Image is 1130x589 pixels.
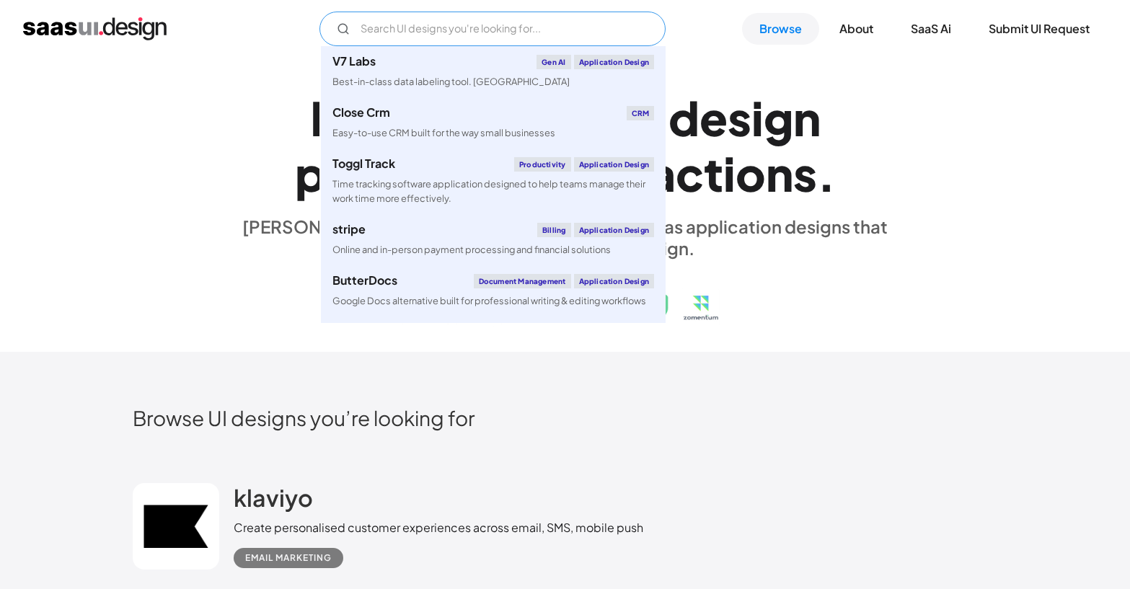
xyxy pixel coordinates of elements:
[234,519,643,536] div: Create personalised customer experiences across email, SMS, mobile push
[574,274,655,288] div: Application Design
[319,12,666,46] form: Email Form
[723,146,736,201] div: i
[321,316,666,381] a: klaviyoEmail MarketingApplication DesignCreate personalised customer experiences across email, SM...
[332,275,397,286] div: ButterDocs
[332,126,555,140] div: Easy-to-use CRM built for the way small businesses
[234,483,313,519] a: klaviyo
[332,158,395,169] div: Toggl Track
[627,106,655,120] div: CRM
[766,146,793,201] div: n
[971,13,1107,45] a: Submit UI Request
[537,55,570,69] div: Gen AI
[321,265,666,316] a: ButterDocsDocument ManagementApplication DesignGoogle Docs alternative built for professional wri...
[668,90,699,146] div: d
[133,405,998,430] h2: Browse UI designs you’re looking for
[332,177,654,205] div: Time tracking software application designed to help teams manage their work time more effectively.
[893,13,968,45] a: SaaS Ai
[574,55,655,69] div: Application Design
[332,223,366,235] div: stripe
[321,46,666,97] a: V7 LabsGen AIApplication DesignBest-in-class data labeling tool. [GEOGRAPHIC_DATA]
[310,90,337,146] div: E
[319,12,666,46] input: Search UI designs you're looking for...
[332,243,611,257] div: Online and in-person payment processing and financial solutions
[321,97,666,149] a: Close CrmCRMEasy-to-use CRM built for the way small businesses
[751,90,764,146] div: i
[321,149,666,213] a: Toggl TrackProductivityApplication DesignTime tracking software application designed to help team...
[234,90,897,201] h1: Explore SaaS UI design patterns & interactions.
[332,75,570,89] div: Best-in-class data labeling tool. [GEOGRAPHIC_DATA]
[245,549,332,567] div: Email Marketing
[676,146,704,201] div: c
[23,17,167,40] a: home
[332,294,646,308] div: Google Docs alternative built for professional writing & editing workflows
[574,157,655,172] div: Application Design
[736,146,766,201] div: o
[822,13,891,45] a: About
[704,146,723,201] div: t
[295,146,326,201] div: p
[332,107,390,118] div: Close Crm
[537,223,570,237] div: Billing
[793,146,817,201] div: s
[793,90,821,146] div: n
[514,157,570,172] div: Productivity
[728,90,751,146] div: s
[574,223,655,237] div: Application Design
[764,90,793,146] div: g
[817,146,836,201] div: .
[742,13,819,45] a: Browse
[234,483,313,512] h2: klaviyo
[332,56,376,67] div: V7 Labs
[699,90,728,146] div: e
[321,214,666,265] a: stripeBillingApplication DesignOnline and in-person payment processing and financial solutions
[234,216,897,259] div: [PERSON_NAME] is a hand-picked collection of saas application designs that exhibit the best in cl...
[474,274,571,288] div: Document Management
